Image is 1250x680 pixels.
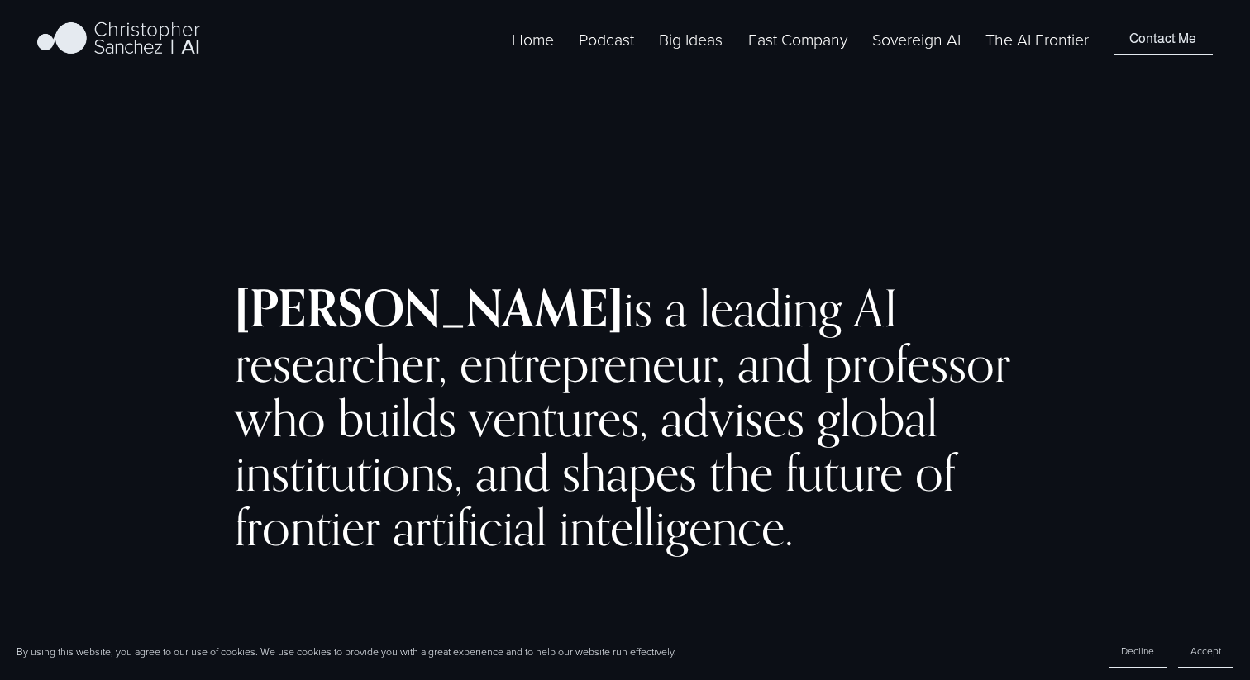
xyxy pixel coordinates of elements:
[235,281,1015,554] h2: is a leading AI researcher, entrepreneur, and professor who builds ventures, advises global insti...
[1178,635,1233,668] button: Accept
[659,28,723,50] span: Big Ideas
[17,644,676,659] p: By using this website, you agree to our use of cookies. We use cookies to provide you with a grea...
[1121,644,1154,658] span: Decline
[1190,644,1221,658] span: Accept
[748,28,847,50] span: Fast Company
[872,26,961,52] a: Sovereign AI
[579,26,634,52] a: Podcast
[512,26,554,52] a: Home
[659,26,723,52] a: folder dropdown
[235,277,623,339] strong: [PERSON_NAME]
[1109,635,1167,668] button: Decline
[1114,24,1212,55] a: Contact Me
[985,26,1089,52] a: The AI Frontier
[37,19,200,60] img: Christopher Sanchez | AI
[748,26,847,52] a: folder dropdown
